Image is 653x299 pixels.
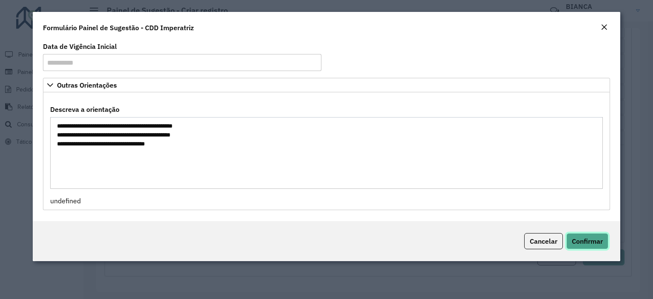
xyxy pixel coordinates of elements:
[524,233,563,249] button: Cancelar
[43,23,194,33] h4: Formulário Painel de Sugestão - CDD Imperatriz
[43,41,117,51] label: Data de Vigência Inicial
[43,92,610,210] div: Outras Orientações
[566,233,608,249] button: Confirmar
[43,78,610,92] a: Outras Orientações
[530,237,557,245] span: Cancelar
[50,196,81,205] span: undefined
[598,22,610,33] button: Close
[572,237,603,245] span: Confirmar
[50,104,119,114] label: Descreva a orientação
[601,24,608,31] em: Fechar
[57,82,117,88] span: Outras Orientações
